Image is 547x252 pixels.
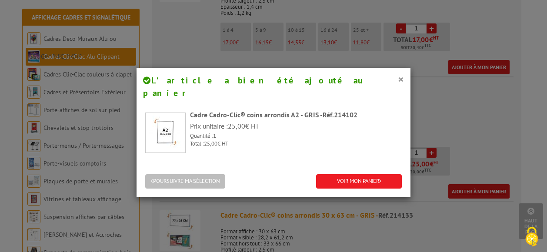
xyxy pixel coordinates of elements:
h4: L’article a bien été ajouté au panier [143,74,404,99]
button: Cookies (fenêtre modale) [517,222,547,252]
span: 25,00 [228,122,245,130]
img: Cookies (fenêtre modale) [521,226,543,248]
span: Réf.214102 [323,110,357,119]
div: Cadre Cadro-Clic® coins arrondis A2 - GRIS - [190,110,402,120]
span: 1 [213,132,216,139]
button: POURSUIVRE MA SÉLECTION [145,174,225,189]
p: Quantité : [190,132,402,140]
p: Total : € HT [190,140,402,148]
p: Prix unitaire : € HT [190,121,402,131]
button: × [398,73,404,85]
a: VOIR MON PANIER [316,174,402,189]
span: 25,00 [204,140,217,147]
